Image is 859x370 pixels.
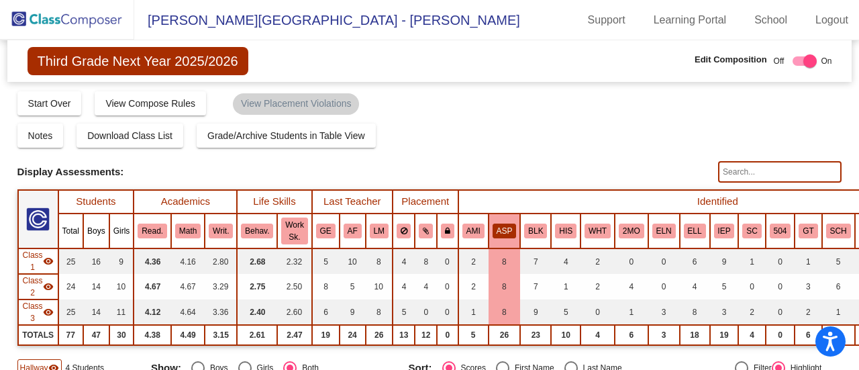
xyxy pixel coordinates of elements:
th: 2 or More [615,214,648,248]
td: 2.75 [237,274,277,299]
td: 5 [312,248,340,274]
td: 5 [458,325,489,345]
td: 3 [648,325,680,345]
td: 12 [415,325,437,345]
th: Students [58,190,134,214]
td: 8 [415,248,437,274]
th: Life Skills [237,190,311,214]
td: 8 [312,274,340,299]
mat-icon: visibility [43,281,54,292]
span: Start Over [28,98,71,109]
button: Notes [17,124,64,148]
td: 6 [312,299,340,325]
td: 8 [489,299,521,325]
td: 77 [58,325,83,345]
td: 7 [520,248,551,274]
td: 8 [366,299,393,325]
td: 2.68 [237,248,277,274]
button: BLK [524,224,547,238]
td: 6 [822,274,855,299]
th: Total [58,214,83,248]
td: Hidden teacher - No Class Name [18,248,58,274]
th: EL Newcomer [648,214,680,248]
td: 4.12 [134,299,171,325]
button: WHT [585,224,611,238]
button: SC [742,224,761,238]
td: 4 [680,274,710,299]
td: 0 [738,274,765,299]
span: [PERSON_NAME][GEOGRAPHIC_DATA] - [PERSON_NAME] [134,9,520,31]
td: 4 [415,274,437,299]
td: 25 [58,299,83,325]
td: 30 [109,325,134,345]
td: 5 [822,248,855,274]
td: 26 [489,325,521,345]
button: AF [344,224,362,238]
td: 6 [795,325,821,345]
td: 10 [109,274,134,299]
td: 4 [615,274,648,299]
td: 12 [822,325,855,345]
mat-chip: View Placement Violations [233,93,359,115]
span: On [821,55,831,67]
td: 3 [795,274,821,299]
td: 26 [366,325,393,345]
td: 25 [58,248,83,274]
td: 3 [710,299,739,325]
td: 1 [822,299,855,325]
td: 4.36 [134,248,171,274]
button: ELL [684,224,706,238]
td: 4 [738,325,765,345]
td: Hidden teacher - No Class Name [18,299,58,325]
td: 0 [437,325,458,345]
td: 4 [393,274,415,299]
td: 4.49 [171,325,205,345]
td: TOTALS [18,325,58,345]
td: 0 [766,274,795,299]
button: Work Sk. [281,218,307,244]
td: 4.16 [171,248,205,274]
td: 4.67 [171,274,205,299]
th: 504 Plan [766,214,795,248]
td: 47 [83,325,109,345]
span: Class 3 [23,300,43,324]
td: 1 [738,248,765,274]
td: 0 [766,325,795,345]
th: Gifted and Talented [795,214,821,248]
th: Last Teacher [312,190,393,214]
td: 9 [340,299,366,325]
td: 0 [415,299,437,325]
td: 0 [580,299,615,325]
input: Search... [718,161,842,183]
td: 13 [393,325,415,345]
a: Logout [805,9,859,31]
td: 0 [648,248,680,274]
th: English Language Learner [680,214,710,248]
td: 4.38 [134,325,171,345]
td: 2 [458,274,489,299]
td: 2 [738,299,765,325]
td: 3 [648,299,680,325]
td: 5 [551,299,580,325]
td: 2.60 [277,299,311,325]
td: 2.47 [277,325,311,345]
td: 2.61 [237,325,277,345]
td: 18 [680,325,710,345]
td: 10 [551,325,580,345]
td: 14 [83,274,109,299]
th: White [580,214,615,248]
td: 10 [366,274,393,299]
button: View Compose Rules [95,91,206,115]
td: Hidden teacher - No Class Name [18,274,58,299]
td: 2.40 [237,299,277,325]
td: 2.80 [205,248,237,274]
td: 1 [615,299,648,325]
span: Edit Composition [695,53,767,66]
td: 0 [648,274,680,299]
span: Class 1 [23,249,43,273]
button: Start Over [17,91,82,115]
td: 2 [580,274,615,299]
button: ASP [493,224,517,238]
td: 3.36 [205,299,237,325]
td: 4 [580,325,615,345]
